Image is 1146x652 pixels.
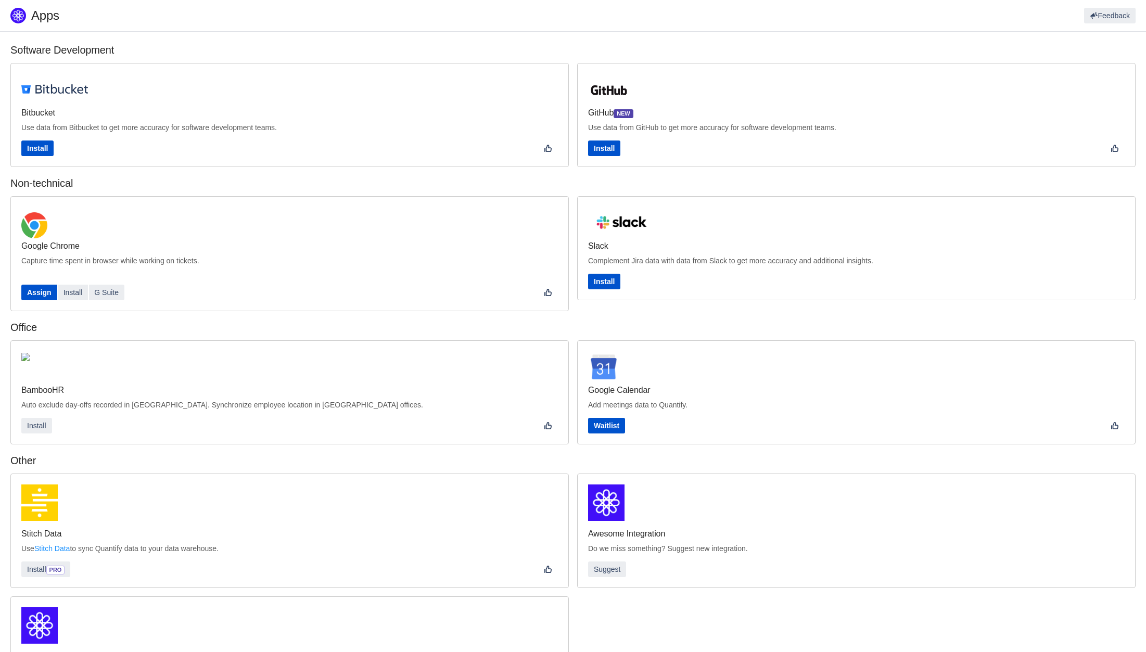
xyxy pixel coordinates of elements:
[21,418,52,433] button: Install
[1105,418,1125,433] button: like
[10,42,1136,58] h2: Software Development
[538,285,558,300] button: like
[21,607,58,644] img: quantify_icon_jira.png
[21,212,47,238] img: google-chrome-logo.png
[588,108,1125,118] h3: GitHub
[10,453,1136,468] h2: Other
[1105,140,1125,156] button: like
[588,529,1125,539] h3: Awesome Integration
[588,140,620,156] button: Install
[21,108,558,118] h3: Bitbucket
[89,285,124,300] a: G Suite
[588,255,1125,266] p: Complement Jira data with data from Slack to get more accuracy and additional insights.
[588,484,625,521] img: quantify_icon_jira.png
[1111,421,1119,430] span: like
[21,385,558,395] h3: BambooHR
[614,109,633,118] span: NEW
[538,561,558,577] button: like
[21,400,558,411] p: Auto exclude day-offs recorded in [GEOGRAPHIC_DATA]. Synchronize employee location in [GEOGRAPHIC...
[21,241,558,251] h3: Google Chrome
[544,144,552,152] span: like
[588,82,630,99] img: github_logo.png
[594,277,615,286] span: Install
[21,543,558,554] p: Use to sync Quantify data to your data warehouse.
[588,207,655,238] img: slack-logo.png
[588,561,626,577] button: Suggest
[10,175,1136,191] h2: Non-technical
[21,122,558,133] p: Use data from Bitbucket to get more accuracy for software development teams.
[544,565,552,573] span: like
[21,353,30,361] img: bLogoRound.png
[21,529,558,539] h3: Stitch Data
[21,255,558,277] p: Capture time spent in browser while working on tickets.
[588,122,1125,133] p: Use data from GitHub to get more accuracy for software development teams.
[588,241,1125,251] h3: Slack
[21,561,70,577] button: InstallPRO
[1084,8,1136,23] button: Feedback
[21,140,54,156] a: Install
[46,566,65,574] span: PRO
[10,319,1136,335] h2: Office
[544,288,552,297] span: like
[1111,144,1119,152] span: like
[21,285,57,300] button: Assign
[588,274,620,289] button: Install
[538,140,558,156] button: like
[58,285,88,300] a: Install
[21,484,58,521] img: stitch-logo.png
[21,84,88,94] img: Bitbucket@2x-blue.png
[588,400,1125,411] p: Add meetings data to Quantify.
[27,421,46,430] span: Install
[10,8,26,23] img: Quantify
[538,418,558,433] button: like
[588,418,625,433] button: Waitlist
[544,421,552,430] span: like
[34,544,70,553] a: Stitch Data
[588,385,1125,395] h3: Google Calendar
[588,351,619,382] img: google-calendar-logo.png
[31,8,412,23] h1: Apps
[588,543,1125,554] p: Do we miss something? Suggest new integration.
